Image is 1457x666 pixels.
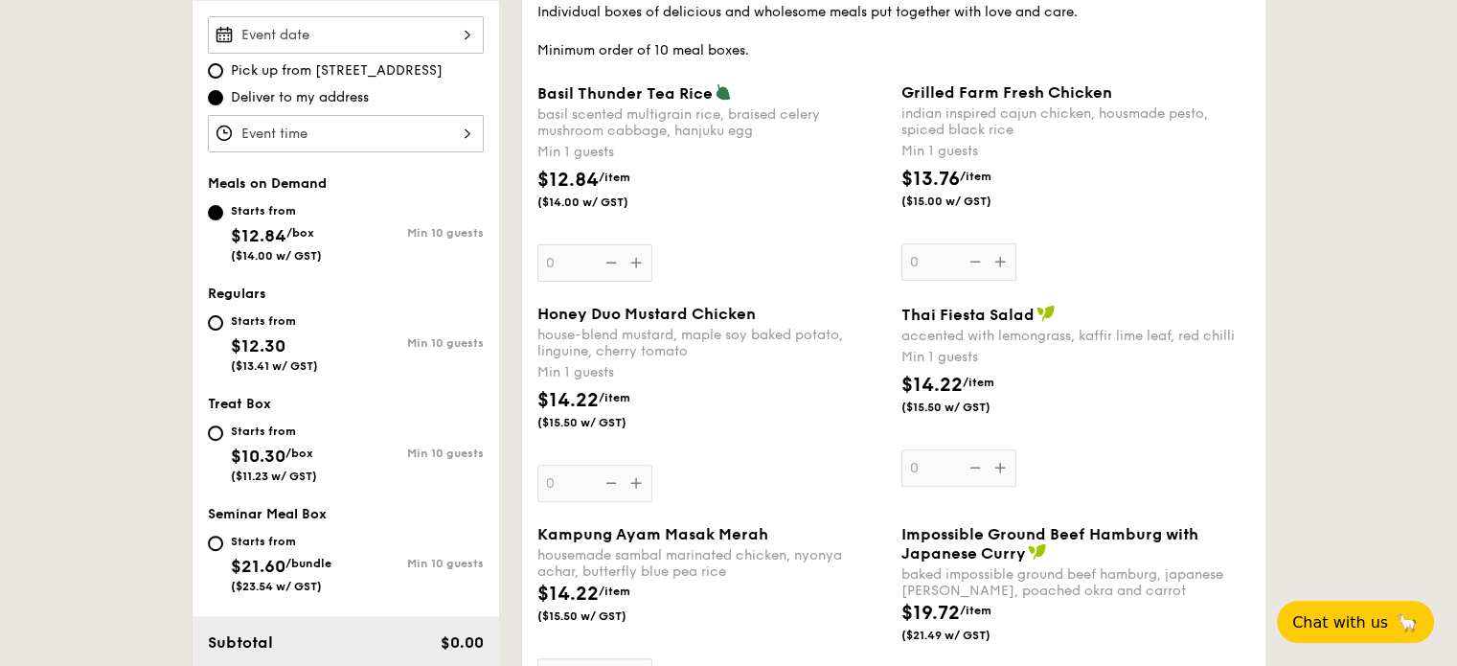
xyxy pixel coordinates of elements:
span: $21.60 [231,556,285,577]
span: ($15.50 w/ GST) [537,415,668,430]
span: $12.84 [231,225,286,246]
span: Subtotal [208,633,273,652]
button: Chat with us🦙 [1277,601,1434,643]
span: 🦙 [1396,611,1419,633]
input: Event time [208,115,484,152]
span: ($14.00 w/ GST) [231,249,322,263]
span: $13.76 [901,168,960,191]
div: Min 1 guests [901,142,1250,161]
span: Meals on Demand [208,175,327,192]
span: ($13.41 w/ GST) [231,359,318,373]
span: /box [285,447,313,460]
span: ($15.00 w/ GST) [901,194,1032,209]
span: $14.22 [537,583,599,606]
input: Pick up from [STREET_ADDRESS] [208,63,223,79]
input: Starts from$21.60/bundle($23.54 w/ GST)Min 10 guests [208,536,223,551]
span: /box [286,226,314,240]
div: Min 10 guests [346,447,484,460]
span: Grilled Farm Fresh Chicken [901,83,1112,102]
div: Starts from [231,534,331,549]
div: Starts from [231,313,318,329]
span: /item [963,376,994,389]
span: Pick up from [STREET_ADDRESS] [231,61,443,80]
div: baked impossible ground beef hamburg, japanese [PERSON_NAME], poached okra and carrot [901,566,1250,599]
div: Starts from [231,424,317,439]
span: Kampung Ayam Masak Merah [537,525,768,543]
div: Starts from [231,203,322,218]
div: Min 1 guests [537,363,886,382]
div: Min 1 guests [537,143,886,162]
span: /item [599,171,630,184]
input: Starts from$12.84/box($14.00 w/ GST)Min 10 guests [208,205,223,220]
input: Starts from$12.30($13.41 w/ GST)Min 10 guests [208,315,223,331]
span: $12.84 [537,169,599,192]
span: /item [960,604,991,617]
input: Starts from$10.30/box($11.23 w/ GST)Min 10 guests [208,425,223,441]
span: Deliver to my address [231,88,369,107]
div: Min 10 guests [346,226,484,240]
img: icon-vegetarian.fe4039eb.svg [715,83,732,101]
span: $10.30 [231,446,285,467]
div: Min 10 guests [346,557,484,570]
span: /item [599,391,630,404]
span: /item [960,170,991,183]
span: /item [599,585,630,598]
input: Event date [208,16,484,54]
span: $0.00 [440,633,483,652]
span: ($15.50 w/ GST) [901,400,1032,415]
span: Thai Fiesta Salad [901,306,1035,324]
span: Chat with us [1292,613,1388,632]
span: Basil Thunder Tea Rice [537,84,713,103]
div: indian inspired cajun chicken, housmade pesto, spiced black rice [901,105,1250,138]
span: Seminar Meal Box [208,506,327,522]
span: Impossible Ground Beef Hamburg with Japanese Curry [901,525,1198,563]
div: Min 10 guests [346,336,484,350]
span: ($23.54 w/ GST) [231,580,322,593]
div: basil scented multigrain rice, braised celery mushroom cabbage, hanjuku egg [537,106,886,139]
div: Min 1 guests [901,348,1250,367]
span: $12.30 [231,335,285,356]
img: icon-vegan.f8ff3823.svg [1036,305,1056,322]
div: accented with lemongrass, kaffir lime leaf, red chilli [901,328,1250,344]
span: Regulars [208,286,266,302]
span: Honey Duo Mustard Chicken [537,305,756,323]
span: $14.22 [537,389,599,412]
span: $19.72 [901,602,960,625]
span: ($15.50 w/ GST) [537,609,668,624]
span: ($14.00 w/ GST) [537,195,668,210]
input: Deliver to my address [208,90,223,105]
img: icon-vegan.f8ff3823.svg [1028,543,1047,561]
span: /bundle [285,557,331,570]
span: ($11.23 w/ GST) [231,470,317,483]
div: Individual boxes of delicious and wholesome meals put together with love and care. Minimum order ... [537,3,1250,60]
div: house-blend mustard, maple soy baked potato, linguine, cherry tomato [537,327,886,359]
span: Treat Box [208,396,271,412]
span: $14.22 [901,374,963,397]
div: housemade sambal marinated chicken, nyonya achar, butterfly blue pea rice [537,547,886,580]
span: ($21.49 w/ GST) [901,628,1032,643]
